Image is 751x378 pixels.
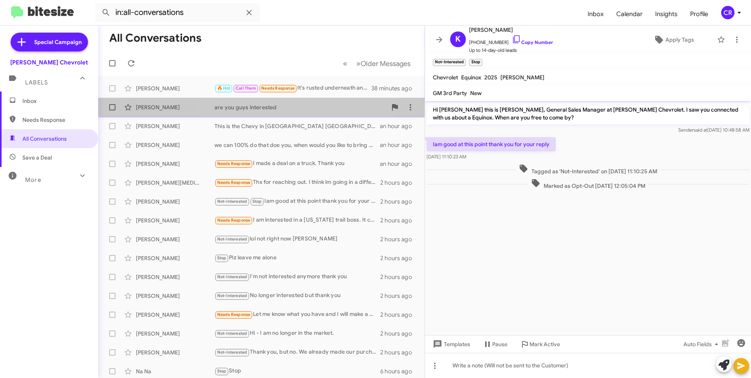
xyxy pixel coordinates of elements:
[217,180,251,185] span: Needs Response
[214,367,380,376] div: Stop
[476,337,514,351] button: Pause
[136,273,214,281] div: [PERSON_NAME]
[214,122,380,130] div: This is the Chevy in [GEOGRAPHIC_DATA] [GEOGRAPHIC_DATA] [PERSON_NAME] Chevrolet
[469,46,553,54] span: Up to 14-day-old leads
[516,164,660,175] span: Tagged as 'Not-Interested' on [DATE] 11:10:25 AM
[339,55,415,72] nav: Page navigation example
[500,74,544,81] span: [PERSON_NAME]
[380,254,418,262] div: 2 hours ago
[694,127,707,133] span: said at
[433,74,458,81] span: Chevrolet
[433,59,466,66] small: Not-Interested
[214,141,380,149] div: we can 100% do that doe you, when would you like to bring us that vehicle and check out our curre...
[352,55,415,72] button: Next
[581,3,610,26] a: Inbox
[380,311,418,319] div: 2 hours ago
[512,39,553,45] a: Copy Number
[25,79,48,86] span: Labels
[136,349,214,356] div: [PERSON_NAME]
[217,237,247,242] span: Not-Interested
[261,86,295,91] span: Needs Response
[484,74,497,81] span: 2025
[136,235,214,243] div: [PERSON_NAME]
[431,337,470,351] span: Templates
[214,253,380,262] div: Plz leave me alone
[469,35,553,46] span: [PHONE_NUMBER]
[610,3,649,26] span: Calendar
[214,291,380,300] div: No longer interested but thank you
[10,59,88,66] div: [PERSON_NAME] Chevrolet
[380,367,418,375] div: 6 hours ago
[22,154,52,161] span: Save a Deal
[714,6,742,19] button: CR
[136,103,214,111] div: [PERSON_NAME]
[649,3,684,26] a: Insights
[214,272,380,281] div: I'm not interested anymore thank you
[136,292,214,300] div: [PERSON_NAME]
[427,154,466,160] span: [DATE] 11:10:23 AM
[22,97,89,105] span: Inbox
[380,198,418,206] div: 2 hours ago
[217,350,247,355] span: Not-Interested
[217,199,247,204] span: Not-Interested
[470,90,482,97] span: New
[214,178,380,187] div: Thx for reaching out. I think im going in a different direction. I test drove the ZR2, and it fel...
[380,349,418,356] div: 2 hours ago
[217,331,247,336] span: Not-Interested
[214,216,380,225] div: I am interested in a [US_STATE] trail boss. It can be a 24-26. Not sure if I want to lease or buy...
[217,161,251,166] span: Needs Response
[380,292,418,300] div: 2 hours ago
[677,337,727,351] button: Auto Fields
[95,3,260,22] input: Search
[136,217,214,224] div: [PERSON_NAME]
[425,337,476,351] button: Templates
[338,55,352,72] button: Previous
[136,122,214,130] div: [PERSON_NAME]
[214,159,380,168] div: I made a deal on a truck. Thank you
[380,179,418,187] div: 2 hours ago
[469,25,553,35] span: [PERSON_NAME]
[683,337,721,351] span: Auto Fields
[214,329,380,338] div: Hi - I am no longer in the market.
[214,235,380,244] div: lol not right now [PERSON_NAME]
[109,32,201,44] h1: All Conversations
[136,141,214,149] div: [PERSON_NAME]
[380,122,418,130] div: an hour ago
[427,137,556,151] p: Iam good at this point thank you for your reply
[11,33,88,51] a: Special Campaign
[136,254,214,262] div: [PERSON_NAME]
[361,59,410,68] span: Older Messages
[214,197,380,206] div: Iam good at this point thank you for your reply
[380,273,418,281] div: 2 hours ago
[236,86,256,91] span: Call Them
[380,330,418,338] div: 2 hours ago
[253,199,262,204] span: Stop
[461,74,481,81] span: Equinox
[380,141,418,149] div: an hour ago
[214,348,380,357] div: Thank you, but no. We already made our purchase.
[356,59,361,68] span: »
[136,311,214,319] div: [PERSON_NAME]
[469,59,482,66] small: Stop
[217,369,227,374] span: Stop
[214,84,371,93] div: It's rusted underneath and higher mileage
[217,274,247,279] span: Not-Interested
[25,176,41,183] span: More
[380,217,418,224] div: 2 hours ago
[217,312,251,317] span: Needs Response
[371,84,418,92] div: 38 minutes ago
[136,198,214,206] div: [PERSON_NAME]
[492,337,507,351] span: Pause
[22,116,89,124] span: Needs Response
[136,179,214,187] div: [PERSON_NAME][MEDICAL_DATA]
[684,3,714,26] span: Profile
[217,86,231,91] span: 🔥 Hot
[528,178,648,190] span: Marked as Opt-Out [DATE] 12:05:04 PM
[214,310,380,319] div: Let me know what you have and I will make a deal over the phone
[529,337,560,351] span: Mark Active
[214,103,387,111] div: are you guys interested
[217,255,227,261] span: Stop
[380,160,418,168] div: an hour ago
